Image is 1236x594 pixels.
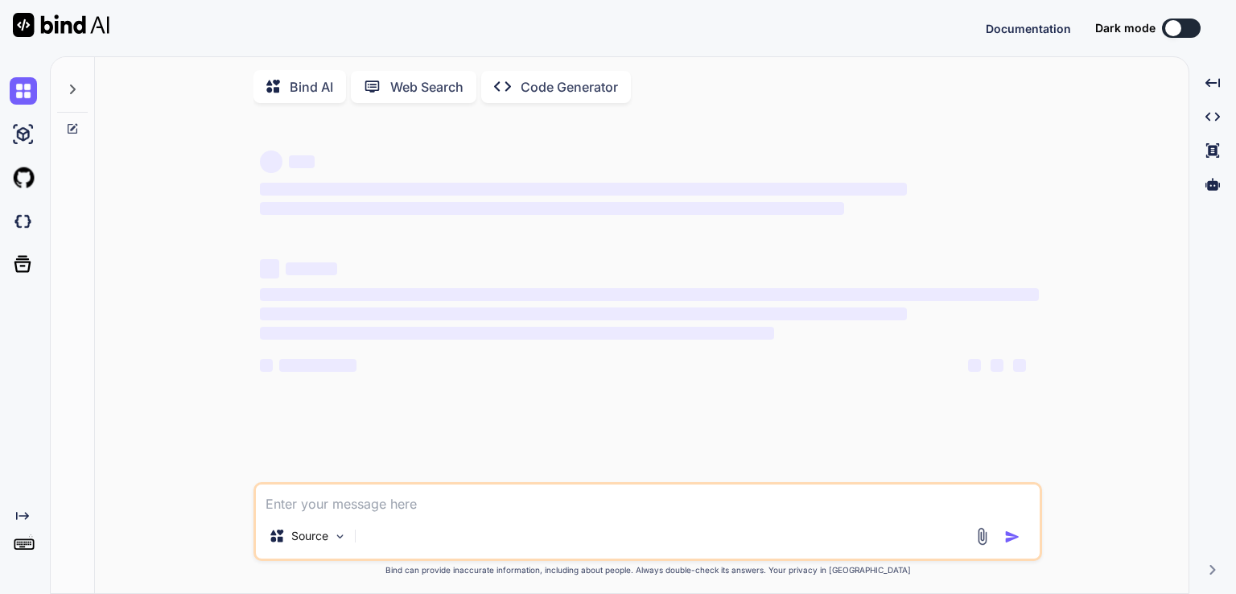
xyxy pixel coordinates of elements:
img: chat [10,77,37,105]
p: Bind can provide inaccurate information, including about people. Always double-check its answers.... [253,564,1042,576]
span: ‌ [991,359,1003,372]
img: ai-studio [10,121,37,148]
p: Code Generator [521,77,618,97]
span: ‌ [260,151,282,173]
button: Documentation [986,20,1071,37]
p: Bind AI [290,77,333,97]
span: ‌ [260,259,279,278]
span: ‌ [260,288,1039,301]
img: darkCloudIdeIcon [10,208,37,235]
span: ‌ [1013,359,1026,372]
span: ‌ [286,262,337,275]
span: Dark mode [1095,20,1156,36]
span: ‌ [260,202,844,215]
p: Web Search [390,77,463,97]
span: ‌ [289,155,315,168]
span: Documentation [986,22,1071,35]
img: icon [1004,529,1020,545]
span: ‌ [260,307,906,320]
p: Source [291,528,328,544]
img: Pick Models [333,530,347,543]
img: githubLight [10,164,37,192]
img: Bind AI [13,13,109,37]
span: ‌ [260,359,273,372]
span: ‌ [260,183,906,196]
span: ‌ [260,327,774,340]
img: attachment [973,527,991,546]
span: ‌ [279,359,356,372]
span: ‌ [968,359,981,372]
